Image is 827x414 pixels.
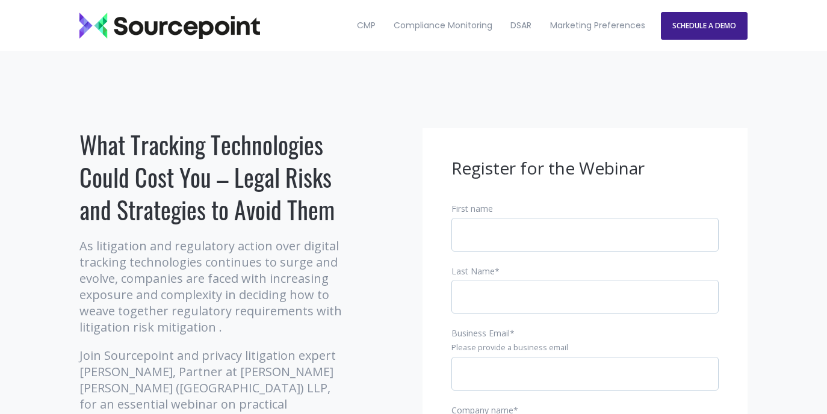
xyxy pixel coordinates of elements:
h1: What Tracking Technologies Could Cost You – Legal Risks and Strategies to Avoid Them [79,128,347,226]
span: First name [451,203,493,214]
legend: Please provide a business email [451,342,719,353]
img: Sourcepoint_logo_black_transparent (2)-2 [79,13,260,39]
h3: Register for the Webinar [451,157,719,180]
span: Last Name [451,265,495,277]
a: SCHEDULE A DEMO [661,12,748,40]
p: As litigation and regulatory action over digital tracking technologies continues to surge and evo... [79,238,347,335]
span: Business Email [451,327,510,339]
